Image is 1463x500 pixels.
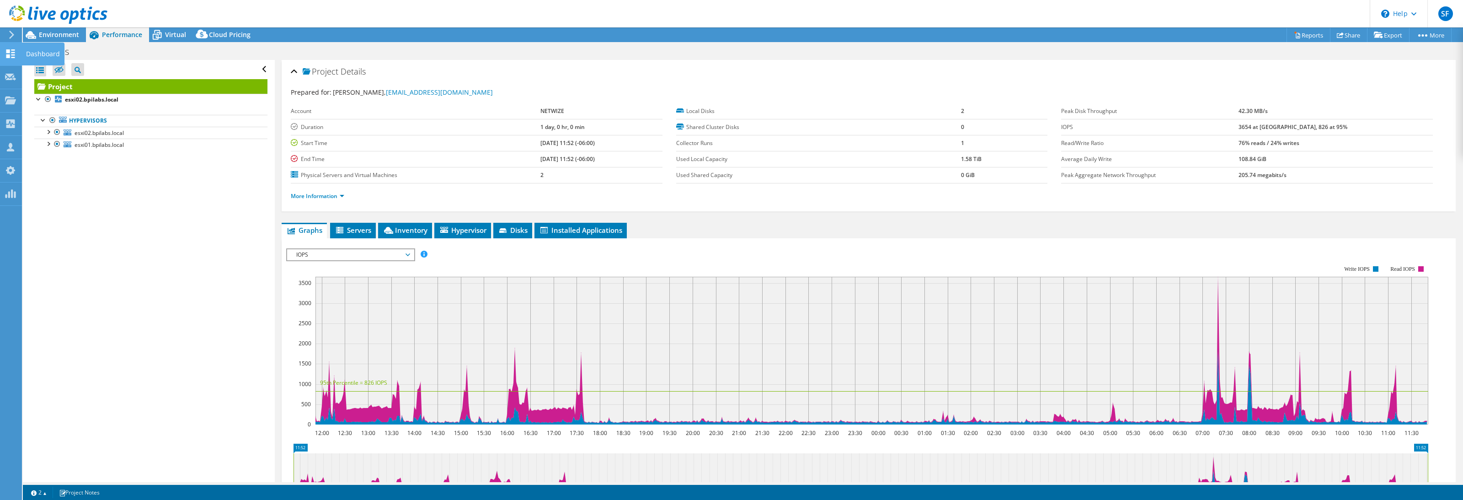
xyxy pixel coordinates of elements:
[1080,429,1094,437] text: 04:30
[34,139,267,151] a: esxi01.bpilabs.local
[291,88,331,97] label: Prepared for:
[1381,10,1389,18] svg: \n
[1330,28,1367,42] a: Share
[39,30,79,39] span: Environment
[941,429,955,437] text: 01:30
[1242,429,1256,437] text: 08:00
[341,66,366,77] span: Details
[34,79,267,94] a: Project
[315,429,329,437] text: 12:00
[1103,429,1117,437] text: 05:00
[291,139,540,148] label: Start Time
[676,139,961,148] label: Collector Runs
[65,96,118,103] b: esxi02.bpilabs.local
[964,429,978,437] text: 02:00
[732,429,746,437] text: 21:00
[755,429,769,437] text: 21:30
[383,226,427,235] span: Inventory
[299,299,311,307] text: 3000
[1061,107,1238,116] label: Peak Disk Throughput
[477,429,491,437] text: 15:30
[1344,266,1370,272] text: Write IOPS
[540,107,564,115] b: NETWIZE
[1173,429,1187,437] text: 06:30
[34,127,267,139] a: esxi02.bpilabs.local
[871,429,886,437] text: 00:00
[709,429,723,437] text: 20:30
[961,123,964,131] b: 0
[1149,429,1164,437] text: 06:00
[299,360,311,367] text: 1500
[34,94,267,106] a: esxi02.bpilabs.local
[1265,429,1280,437] text: 08:30
[320,379,387,387] text: 95th Percentile = 826 IOPS
[961,107,964,115] b: 2
[1061,123,1238,132] label: IOPS
[961,155,982,163] b: 1.58 TiB
[303,67,338,76] span: Project
[498,226,528,235] span: Disks
[291,107,540,116] label: Account
[407,429,422,437] text: 14:00
[639,429,653,437] text: 19:00
[1367,28,1410,42] a: Export
[299,319,311,327] text: 2500
[431,429,445,437] text: 14:30
[75,129,124,137] span: esxi02.bpilabs.local
[547,429,561,437] text: 17:00
[540,171,544,179] b: 2
[454,429,468,437] text: 15:00
[540,123,585,131] b: 1 day, 0 hr, 0 min
[338,429,352,437] text: 12:30
[676,123,961,132] label: Shared Cluster Disks
[894,429,908,437] text: 00:30
[523,429,538,437] text: 16:30
[676,155,961,164] label: Used Local Capacity
[291,155,540,164] label: End Time
[291,123,540,132] label: Duration
[1239,107,1268,115] b: 42.30 MB/s
[384,429,399,437] text: 13:30
[301,400,311,408] text: 500
[539,226,622,235] span: Installed Applications
[209,30,251,39] span: Cloud Pricing
[540,139,595,147] b: [DATE] 11:52 (-06:00)
[1239,123,1347,131] b: 3654 at [GEOGRAPHIC_DATA], 826 at 95%
[308,420,311,428] text: 0
[1312,429,1326,437] text: 09:30
[686,429,700,437] text: 20:00
[676,107,961,116] label: Local Disks
[662,429,677,437] text: 19:30
[961,139,964,147] b: 1
[299,339,311,347] text: 2000
[593,429,607,437] text: 18:00
[1239,155,1266,163] b: 108.84 GiB
[1391,266,1415,272] text: Read IOPS
[961,171,975,179] b: 0 GiB
[291,192,344,200] a: More Information
[21,43,64,65] div: Dashboard
[1033,429,1047,437] text: 03:30
[1219,429,1233,437] text: 07:30
[75,141,124,149] span: esxi01.bpilabs.local
[987,429,1001,437] text: 02:30
[361,429,375,437] text: 13:00
[676,171,961,180] label: Used Shared Capacity
[439,226,486,235] span: Hypervisor
[1061,155,1238,164] label: Average Daily Write
[540,155,595,163] b: [DATE] 11:52 (-06:00)
[286,226,322,235] span: Graphs
[1061,171,1238,180] label: Peak Aggregate Network Throughput
[1335,429,1349,437] text: 10:00
[165,30,186,39] span: Virtual
[801,429,816,437] text: 22:30
[779,429,793,437] text: 22:00
[1239,139,1299,147] b: 76% reads / 24% writes
[333,88,493,97] span: [PERSON_NAME],
[1057,429,1071,437] text: 04:00
[1010,429,1025,437] text: 03:00
[386,88,493,97] a: [EMAIL_ADDRESS][DOMAIN_NAME]
[291,171,540,180] label: Physical Servers and Virtual Machines
[299,279,311,287] text: 3500
[1126,429,1140,437] text: 05:30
